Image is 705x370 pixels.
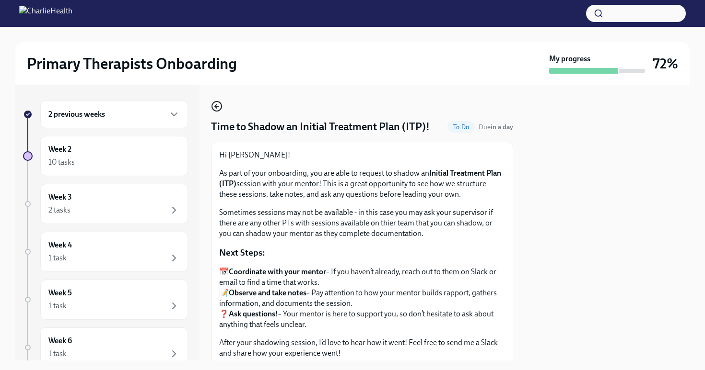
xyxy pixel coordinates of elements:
[447,123,475,131] span: To Do
[48,301,67,311] div: 1 task
[48,205,70,215] div: 2 tasks
[48,253,67,263] div: 1 task
[48,109,105,120] h6: 2 previous weeks
[19,6,72,21] img: CharlieHealth
[653,55,678,72] h3: 72%
[211,120,430,134] h4: Time to Shadow an Initial Treatment Plan (ITP)!
[23,136,188,176] a: Week 210 tasks
[48,192,72,202] h6: Week 3
[219,267,505,330] p: 📅 – If you haven’t already, reach out to them on Slack or email to find a time that works. 📝 – Pa...
[479,123,513,132] span: August 23rd, 2025 09:00
[549,54,590,64] strong: My progress
[23,280,188,320] a: Week 51 task
[229,267,326,276] strong: Coordinate with your mentor
[491,123,513,131] strong: in a day
[23,327,188,368] a: Week 61 task
[48,336,72,346] h6: Week 6
[219,168,505,200] p: As part of your onboarding, you are able to request to shadow an session with your mentor! This i...
[479,123,513,131] span: Due
[48,348,67,359] div: 1 task
[23,184,188,224] a: Week 32 tasks
[229,288,306,297] strong: Observe and take notes
[229,309,278,318] strong: Ask questions!
[48,288,72,298] h6: Week 5
[219,150,505,160] p: Hi [PERSON_NAME]!
[40,101,188,128] div: 2 previous weeks
[27,54,237,73] h2: Primary Therapists Onboarding
[219,337,505,359] p: After your shadowing session, I’d love to hear how it went! Feel free to send me a Slack and shar...
[48,144,71,155] h6: Week 2
[219,247,505,259] p: Next Steps:
[48,157,75,168] div: 10 tasks
[219,207,505,239] p: Sometimes sessions may not be available - in this case you may ask your supervisor if there are a...
[23,232,188,272] a: Week 41 task
[48,240,72,250] h6: Week 4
